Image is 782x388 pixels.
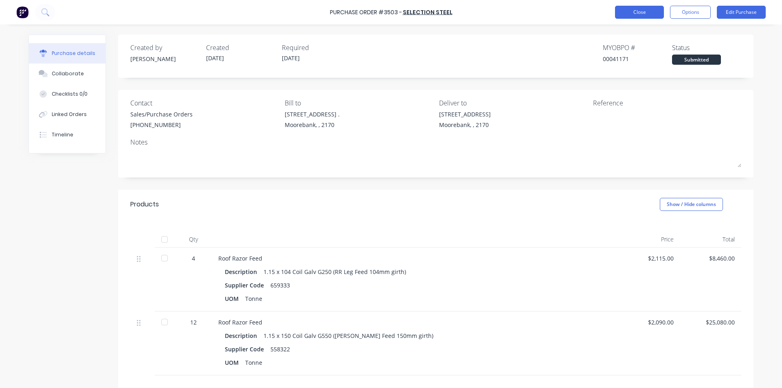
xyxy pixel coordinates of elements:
div: [PERSON_NAME] [130,55,200,63]
div: Description [225,266,264,278]
div: 12 [182,318,205,327]
div: 558322 [270,343,290,355]
div: Purchase details [52,50,95,57]
div: Status [672,43,741,53]
div: $2,090.00 [626,318,674,327]
div: 4 [182,254,205,263]
div: Roof Razor Feed [218,318,613,327]
div: UOM [225,293,245,305]
div: Deliver to [439,98,587,108]
button: Collaborate [29,64,105,84]
div: Total [680,231,741,248]
div: Created [206,43,275,53]
div: Sales/Purchase Orders [130,110,193,118]
button: Purchase details [29,43,105,64]
div: Submitted [672,55,721,65]
div: Moorebank, , 2170 [285,121,340,129]
div: Reference [593,98,741,108]
div: [STREET_ADDRESS] . [285,110,340,118]
div: Qty [175,231,212,248]
div: Created by [130,43,200,53]
div: Products [130,199,159,209]
a: SELECTION STEEL [403,8,453,16]
button: Linked Orders [29,104,105,125]
div: Notes [130,137,741,147]
div: Timeline [52,131,73,138]
div: Checklists 0/0 [52,90,88,98]
div: $8,460.00 [687,254,735,263]
div: Collaborate [52,70,84,77]
div: Moorebank, , 2170 [439,121,491,129]
div: Price [619,231,680,248]
div: MYOB PO # [603,43,672,53]
button: Options [670,6,711,19]
div: Tonne [245,357,262,368]
button: Close [615,6,664,19]
div: Description [225,330,264,342]
div: Required [282,43,351,53]
div: Contact [130,98,279,108]
div: Bill to [285,98,433,108]
button: Show / Hide columns [660,198,723,211]
div: 1.15 x 150 Coil Galv G550 ([PERSON_NAME] Feed 150mm girth) [264,330,433,342]
button: Checklists 0/0 [29,84,105,104]
div: $2,115.00 [626,254,674,263]
div: Purchase Order #3503 - [330,8,402,17]
div: Tonne [245,293,262,305]
img: Factory [16,6,29,18]
div: [PHONE_NUMBER] [130,121,193,129]
button: Timeline [29,125,105,145]
div: UOM [225,357,245,368]
button: Edit Purchase [717,6,766,19]
div: 659333 [270,279,290,291]
div: Supplier Code [225,343,270,355]
div: $25,080.00 [687,318,735,327]
div: 00041171 [603,55,672,63]
div: Supplier Code [225,279,270,291]
div: [STREET_ADDRESS] [439,110,491,118]
div: Roof Razor Feed [218,254,613,263]
div: 1.15 x 104 Coil Galv G250 (RR Leg Feed 104mm girth) [264,266,406,278]
div: Linked Orders [52,111,87,118]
